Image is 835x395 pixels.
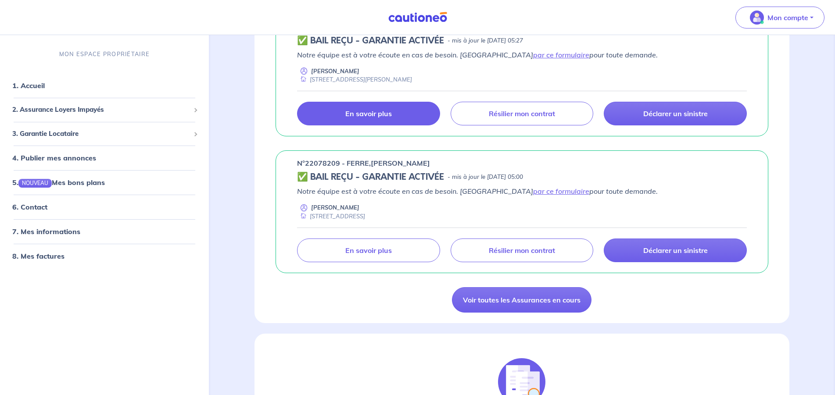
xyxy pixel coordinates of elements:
[12,227,80,236] a: 7. Mes informations
[345,109,392,118] p: En savoir plus
[533,187,589,196] a: par ce formulaire
[4,101,205,118] div: 2. Assurance Loyers Impayés
[750,11,764,25] img: illu_account_valid_menu.svg
[297,172,444,182] h5: ✅ BAIL REÇU - GARANTIE ACTIVÉE
[451,238,594,262] a: Résilier mon contrat
[4,247,205,265] div: 8. Mes factures
[767,12,808,23] p: Mon compte
[12,252,65,260] a: 8. Mes factures
[297,36,747,46] div: state: CONTRACT-VALIDATED, Context: ,MAYBE-CERTIFICATE,,LESSOR-DOCUMENTS,IS-ODEALIM
[297,102,440,125] a: En savoir plus
[4,198,205,216] div: 6. Contact
[489,109,555,118] p: Résilier mon contrat
[12,178,105,187] a: 5.NOUVEAUMes bons plans
[297,36,444,46] h5: ✅ BAIL REÇU - GARANTIE ACTIVÉE
[735,7,824,28] button: illu_account_valid_menu.svgMon compte
[12,129,190,139] span: 3. Garantie Locataire
[345,246,392,255] p: En savoir plus
[604,102,747,125] a: Déclarer un sinistre
[4,174,205,191] div: 5.NOUVEAUMes bons plans
[12,81,45,90] a: 1. Accueil
[297,238,440,262] a: En savoir plus
[4,77,205,94] div: 1. Accueil
[643,109,708,118] p: Déclarer un sinistre
[297,186,747,196] p: Notre équipe est à votre écoute en cas de besoin. [GEOGRAPHIC_DATA] pour toute demande.
[643,246,708,255] p: Déclarer un sinistre
[297,158,430,168] p: n°22078209 - FERRE,[PERSON_NAME]
[489,246,555,255] p: Résilier mon contrat
[533,50,589,59] a: par ce formulaire
[12,153,96,162] a: 4. Publier mes annonces
[448,173,523,181] p: - mis à jour le [DATE] 05:00
[311,203,359,212] p: [PERSON_NAME]
[452,287,591,313] a: Voir toutes les Assurances en cours
[297,212,365,221] div: [STREET_ADDRESS]
[4,223,205,240] div: 7. Mes informations
[12,203,47,211] a: 6. Contact
[385,12,451,23] img: Cautioneo
[297,75,412,84] div: [STREET_ADDRESS][PERSON_NAME]
[297,172,747,182] div: state: CONTRACT-VALIDATED, Context: ,MAYBE-CERTIFICATE,,LESSOR-DOCUMENTS,IS-ODEALIM
[297,50,747,60] p: Notre équipe est à votre écoute en cas de besoin. [GEOGRAPHIC_DATA] pour toute demande.
[604,238,747,262] a: Déclarer un sinistre
[448,36,523,45] p: - mis à jour le [DATE] 05:27
[311,67,359,75] p: [PERSON_NAME]
[12,105,190,115] span: 2. Assurance Loyers Impayés
[4,149,205,167] div: 4. Publier mes annonces
[4,125,205,142] div: 3. Garantie Locataire
[451,102,594,125] a: Résilier mon contrat
[59,50,150,58] p: MON ESPACE PROPRIÉTAIRE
